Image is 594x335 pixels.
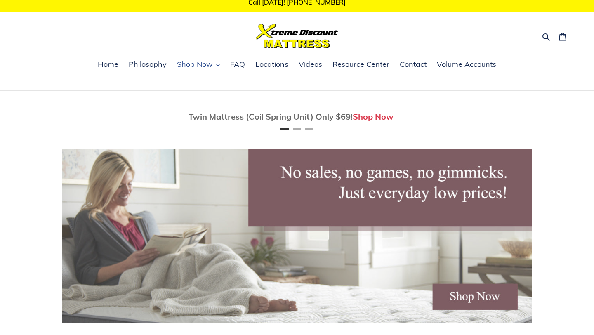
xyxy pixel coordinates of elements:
button: Shop Now [173,59,224,71]
span: Shop Now [177,59,213,69]
span: Home [98,59,118,69]
button: Page 2 [293,128,301,130]
a: Contact [396,59,431,71]
span: Resource Center [332,59,389,69]
span: Contact [400,59,427,69]
span: Volume Accounts [437,59,496,69]
img: herobannermay2022-1652879215306_1200x.jpg [62,149,532,323]
img: Xtreme Discount Mattress [256,24,338,48]
button: Page 1 [280,128,289,130]
span: Locations [255,59,288,69]
a: Volume Accounts [433,59,500,71]
span: Philosophy [129,59,167,69]
a: Locations [251,59,292,71]
a: Videos [295,59,326,71]
span: Videos [299,59,322,69]
a: Resource Center [328,59,394,71]
a: Philosophy [125,59,171,71]
button: Page 3 [305,128,313,130]
span: FAQ [230,59,245,69]
a: FAQ [226,59,249,71]
a: Shop Now [353,111,394,122]
span: Twin Mattress (Coil Spring Unit) Only $69! [189,111,353,122]
a: Home [94,59,123,71]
